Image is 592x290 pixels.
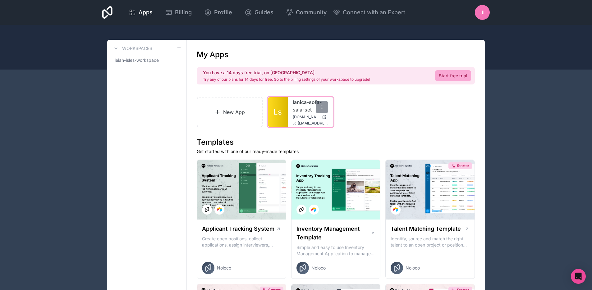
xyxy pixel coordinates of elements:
[343,8,405,17] span: Connect with an Expert
[240,6,278,19] a: Guides
[281,6,332,19] a: Community
[296,224,371,242] h1: Inventory Management Template
[217,207,222,212] img: Airtable Logo
[202,224,274,233] h1: Applicant Tracking System
[217,265,231,271] span: Noloco
[202,236,281,248] p: Create open positions, collect applications, assign interviewers, centralise candidate feedback a...
[255,8,273,17] span: Guides
[393,207,398,212] img: Airtable Logo
[293,115,328,120] a: [DOMAIN_NAME]
[214,8,232,17] span: Profile
[122,45,152,52] h3: Workspaces
[311,207,316,212] img: Airtable Logo
[296,244,375,257] p: Simple and easy to use Inventory Management Application to manage your stock, orders and Manufact...
[391,236,470,248] p: Identify, source and match the right talent to an open project or position with our Talent Matchi...
[571,269,586,284] div: Open Intercom Messenger
[112,45,152,52] a: Workspaces
[199,6,237,19] a: Profile
[457,163,469,168] span: Starter
[406,265,420,271] span: Noloco
[112,55,181,66] a: jeiah-isles-workspace
[197,97,263,127] a: New App
[311,265,326,271] span: Noloco
[197,137,475,147] h1: Templates
[480,9,484,16] span: JI
[175,8,192,17] span: Billing
[197,148,475,155] p: Get started with one of our ready-made templates
[391,224,461,233] h1: Talent Matching Template
[298,121,328,126] span: [EMAIL_ADDRESS][DOMAIN_NAME]
[293,98,328,113] a: lanica-sofa-sala-set
[273,107,282,117] span: Ls
[197,50,228,60] h1: My Apps
[333,8,405,17] button: Connect with an Expert
[160,6,197,19] a: Billing
[203,70,370,76] h2: You have a 14 days free trial, on [GEOGRAPHIC_DATA].
[268,97,288,127] a: Ls
[115,57,159,63] span: jeiah-isles-workspace
[203,77,370,82] p: Try any of our plans for 14 days for free. Go to the billing settings of your workspace to upgrade!
[139,8,153,17] span: Apps
[124,6,158,19] a: Apps
[296,8,327,17] span: Community
[293,115,319,120] span: [DOMAIN_NAME]
[435,70,471,81] a: Start free trial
